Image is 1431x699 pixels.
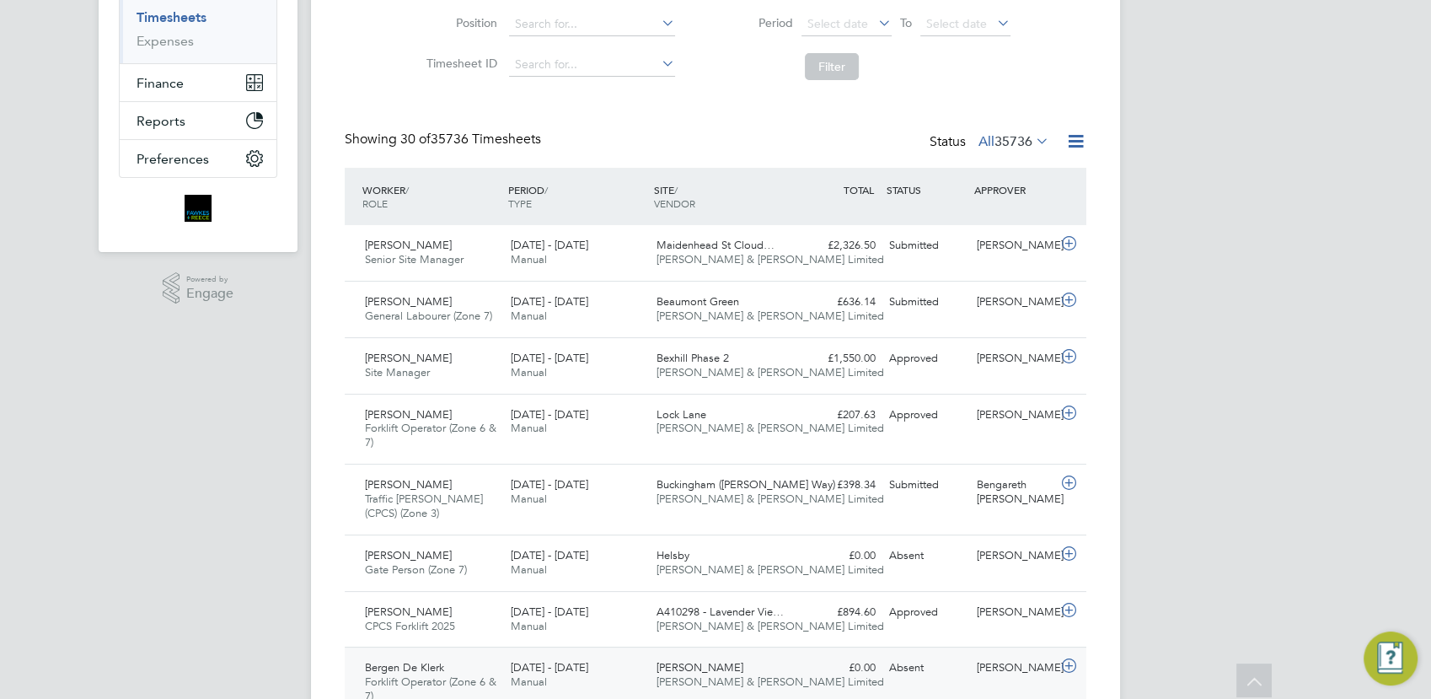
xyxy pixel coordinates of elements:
[365,407,452,422] span: [PERSON_NAME]
[1364,632,1418,686] button: Engage Resource Center
[650,175,796,218] div: SITE
[511,309,547,323] span: Manual
[795,654,882,682] div: £0.00
[795,288,882,316] div: £636.14
[970,401,1058,429] div: [PERSON_NAME]
[882,232,970,260] div: Submitted
[882,471,970,499] div: Submitted
[511,605,588,619] span: [DATE] - [DATE]
[882,542,970,570] div: Absent
[137,151,209,167] span: Preferences
[511,675,547,689] span: Manual
[511,562,547,577] span: Manual
[994,133,1032,150] span: 35736
[365,660,444,675] span: Bergen De Klerk
[970,599,1058,626] div: [PERSON_NAME]
[882,401,970,429] div: Approved
[882,345,970,373] div: Approved
[657,548,689,562] span: Helsby
[365,252,464,266] span: Senior Site Manager
[421,15,497,30] label: Position
[657,562,884,577] span: [PERSON_NAME] & [PERSON_NAME] Limited
[795,542,882,570] div: £0.00
[674,183,678,196] span: /
[657,351,729,365] span: Bexhill Phase 2
[163,272,234,304] a: Powered byEngage
[400,131,431,148] span: 30 of
[421,56,497,71] label: Timesheet ID
[511,238,588,252] span: [DATE] - [DATE]
[365,619,455,633] span: CPCS Forklift 2025
[120,140,276,177] button: Preferences
[345,131,544,148] div: Showing
[511,365,547,379] span: Manual
[400,131,541,148] span: 35736 Timesheets
[970,288,1058,316] div: [PERSON_NAME]
[930,131,1053,154] div: Status
[657,365,884,379] span: [PERSON_NAME] & [PERSON_NAME] Limited
[978,133,1049,150] label: All
[882,654,970,682] div: Absent
[795,232,882,260] div: £2,326.50
[657,619,884,633] span: [PERSON_NAME] & [PERSON_NAME] Limited
[657,492,884,506] span: [PERSON_NAME] & [PERSON_NAME] Limited
[926,16,987,31] span: Select date
[365,309,492,323] span: General Labourer (Zone 7)
[795,599,882,626] div: £894.60
[511,294,588,309] span: [DATE] - [DATE]
[511,407,588,422] span: [DATE] - [DATE]
[504,175,650,218] div: PERIOD
[970,345,1058,373] div: [PERSON_NAME]
[970,654,1058,682] div: [PERSON_NAME]
[795,471,882,499] div: £398.34
[657,309,884,323] span: [PERSON_NAME] & [PERSON_NAME] Limited
[405,183,409,196] span: /
[544,183,548,196] span: /
[186,272,233,287] span: Powered by
[120,102,276,139] button: Reports
[137,75,184,91] span: Finance
[657,238,774,252] span: Maidenhead St Cloud…
[365,294,452,309] span: [PERSON_NAME]
[137,9,206,25] a: Timesheets
[508,196,532,210] span: TYPE
[365,477,452,492] span: [PERSON_NAME]
[509,53,675,77] input: Search for...
[511,548,588,562] span: [DATE] - [DATE]
[365,548,452,562] span: [PERSON_NAME]
[805,53,859,80] button: Filter
[657,660,743,675] span: [PERSON_NAME]
[657,407,706,422] span: Lock Lane
[362,196,388,210] span: ROLE
[365,492,483,520] span: Traffic [PERSON_NAME] (CPCS) (Zone 3)
[795,401,882,429] div: £207.63
[970,471,1058,513] div: Bengareth [PERSON_NAME]
[365,365,430,379] span: Site Manager
[511,421,547,435] span: Manual
[511,619,547,633] span: Manual
[358,175,504,218] div: WORKER
[970,542,1058,570] div: [PERSON_NAME]
[657,675,884,689] span: [PERSON_NAME] & [PERSON_NAME] Limited
[511,477,588,492] span: [DATE] - [DATE]
[509,13,675,36] input: Search for...
[365,605,452,619] span: [PERSON_NAME]
[137,33,194,49] a: Expenses
[654,196,695,210] span: VENDOR
[657,421,884,435] span: [PERSON_NAME] & [PERSON_NAME] Limited
[365,421,496,449] span: Forklift Operator (Zone 6 & 7)
[882,599,970,626] div: Approved
[657,477,835,492] span: Buckingham ([PERSON_NAME] Way)
[365,238,452,252] span: [PERSON_NAME]
[511,351,588,365] span: [DATE] - [DATE]
[119,195,277,222] a: Go to home page
[511,492,547,506] span: Manual
[365,562,467,577] span: Gate Person (Zone 7)
[365,351,452,365] span: [PERSON_NAME]
[882,288,970,316] div: Submitted
[657,252,884,266] span: [PERSON_NAME] & [PERSON_NAME] Limited
[882,175,970,205] div: STATUS
[807,16,868,31] span: Select date
[970,175,1058,205] div: APPROVER
[511,660,588,675] span: [DATE] - [DATE]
